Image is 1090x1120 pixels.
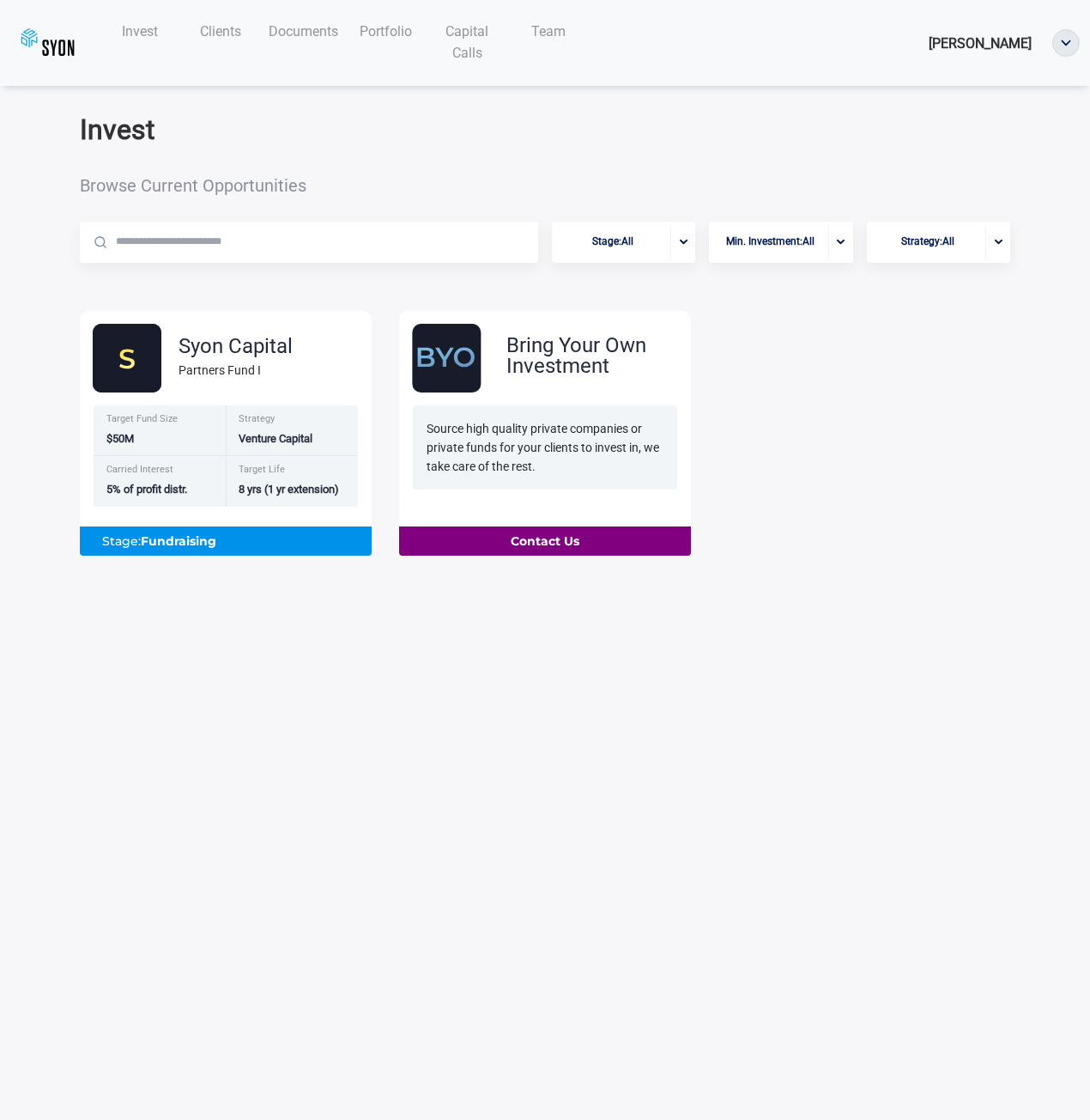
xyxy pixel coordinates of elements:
img: Magnifier [94,236,106,248]
img: portfolio-arrow [995,239,1002,245]
button: Strategy:Allportfolio-arrow [867,222,1010,263]
span: 5% of profit distr. [106,483,187,496]
span: Browse Current Opportunities [80,177,390,194]
div: Syon Capital [179,336,293,356]
span: Strategy : All [901,225,954,259]
span: Min. Investment : All [726,225,814,259]
div: Target Life [239,465,348,479]
div: Bring Your Own Investment [506,335,691,376]
button: ellipse [1052,29,1080,57]
span: Invest [122,23,158,40]
span: Capital Calls [445,23,488,61]
span: [PERSON_NAME] [929,35,1032,52]
button: Min. Investment:Allportfolio-arrow [709,222,852,263]
img: portfolio-arrow [837,239,845,245]
img: ellipse [1053,30,1079,56]
img: syonFOF.svg [93,324,161,393]
div: Stage: [94,527,358,556]
a: Team [508,14,590,49]
h2: Invest [80,113,390,146]
span: Clients [200,23,241,40]
a: Documents [262,14,345,49]
span: Team [531,23,566,40]
button: Stage:Allportfolio-arrow [552,222,695,263]
div: Carried Interest [106,465,215,479]
div: Target Fund Size [106,414,215,429]
a: Capital Calls [427,14,508,70]
img: portfolio-arrow [680,239,687,245]
span: $50M [106,432,134,445]
b: Contact Us [511,533,579,549]
div: Partners Fund I [179,361,293,380]
div: Strategy [239,414,348,429]
b: Fundraising [141,533,216,549]
a: Clients [180,14,262,49]
img: syoncap.png [21,27,75,58]
span: 8 yrs (1 yr extension) [239,483,339,496]
img: byo.svg [412,324,489,393]
span: Documents [269,23,338,40]
span: Portfolio [360,23,412,40]
a: Portfolio [345,14,427,49]
span: Stage : All [592,225,633,259]
a: Invest [99,14,180,49]
span: Source high quality private companies or private funds for your clients to invest in, we take car... [427,422,659,473]
span: Venture Capital [239,432,312,445]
